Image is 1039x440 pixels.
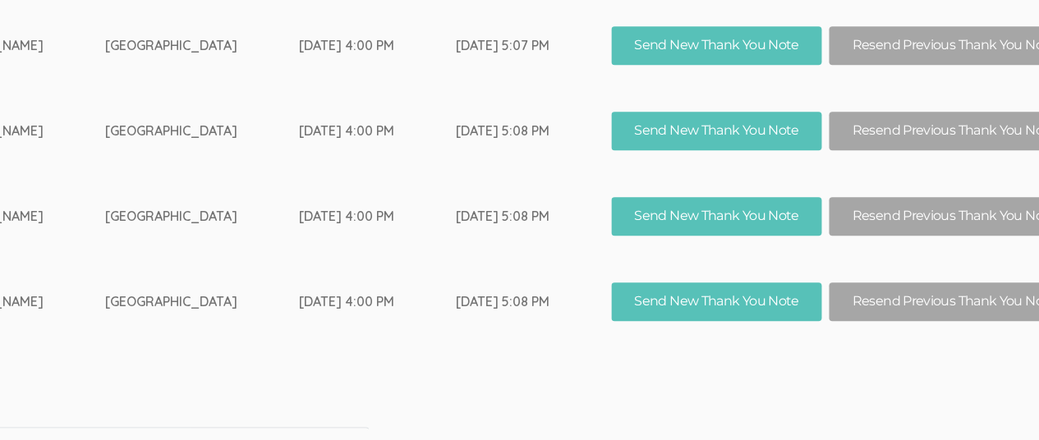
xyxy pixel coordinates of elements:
[456,121,549,140] div: [DATE] 5:08 PM
[456,207,549,226] div: [DATE] 5:08 PM
[611,282,821,321] button: Send New Thank You Note
[105,3,299,89] td: [GEOGRAPHIC_DATA]
[611,112,821,150] button: Send New Thank You Note
[299,259,456,345] td: [DATE] 4:00 PM
[456,292,549,311] div: [DATE] 5:08 PM
[611,26,821,65] button: Send New Thank You Note
[611,197,821,236] button: Send New Thank You Note
[299,89,456,174] td: [DATE] 4:00 PM
[105,174,299,259] td: [GEOGRAPHIC_DATA]
[299,174,456,259] td: [DATE] 4:00 PM
[957,361,1039,440] iframe: Chat Widget
[299,3,456,89] td: [DATE] 4:00 PM
[105,89,299,174] td: [GEOGRAPHIC_DATA]
[105,259,299,345] td: [GEOGRAPHIC_DATA]
[456,36,549,55] div: [DATE] 5:07 PM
